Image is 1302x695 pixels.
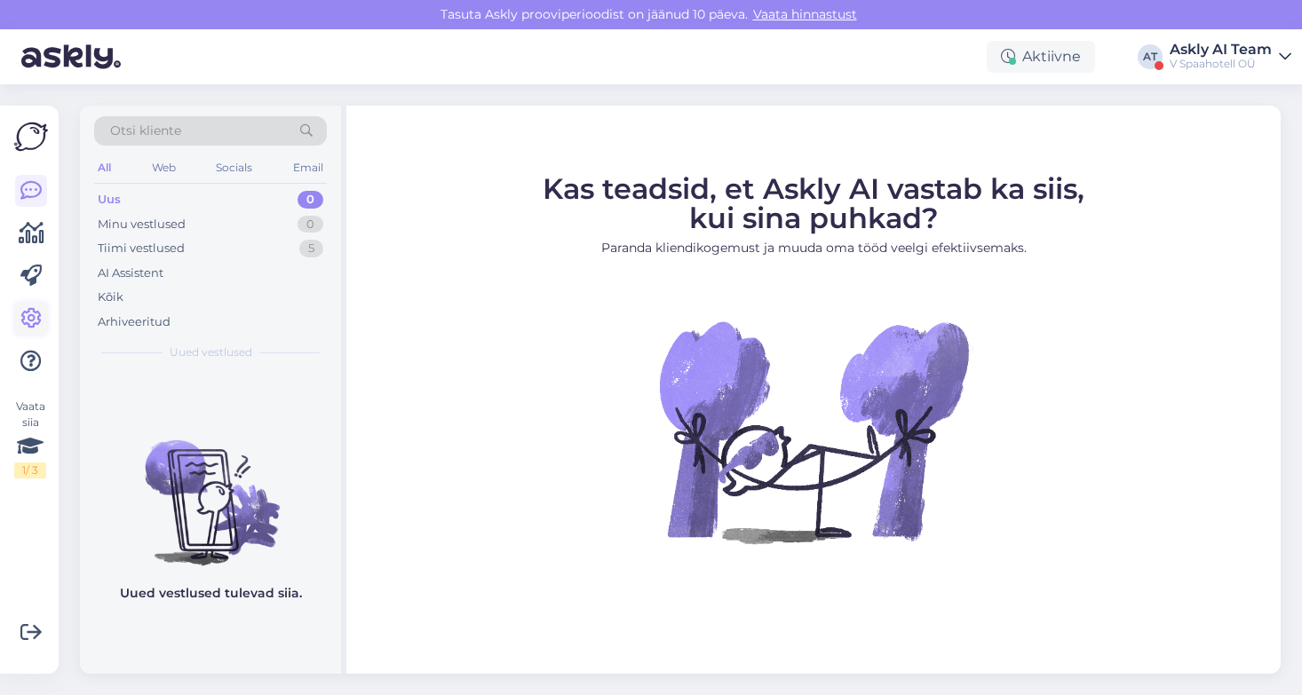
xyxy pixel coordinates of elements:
img: No chats [80,408,341,568]
p: Uued vestlused tulevad siia. [120,584,302,603]
div: Vaata siia [14,399,46,478]
div: 1 / 3 [14,462,46,478]
p: Paranda kliendikogemust ja muuda oma tööd veelgi efektiivsemaks. [543,239,1084,257]
div: Arhiveeritud [98,313,171,331]
span: Kas teadsid, et Askly AI vastab ka siis, kui sina puhkad? [543,171,1084,235]
a: Askly AI TeamV Spaahotell OÜ [1170,43,1291,71]
div: Tiimi vestlused [98,240,185,257]
div: 0 [298,191,323,209]
div: Minu vestlused [98,216,186,233]
div: AT [1138,44,1163,69]
img: No Chat active [654,272,973,591]
div: All [94,156,115,179]
div: AI Assistent [98,265,163,282]
div: Aktiivne [987,41,1095,73]
span: Otsi kliente [110,122,181,140]
div: Web [148,156,179,179]
div: Kõik [98,288,123,306]
div: Uus [98,191,121,209]
div: Askly AI Team [1170,43,1272,57]
div: V Spaahotell OÜ [1170,57,1272,71]
div: Socials [212,156,256,179]
div: 0 [298,216,323,233]
div: Email [290,156,327,179]
span: Uued vestlused [170,344,252,360]
img: Askly Logo [14,120,48,154]
div: 5 [299,240,323,257]
a: Vaata hinnastust [748,6,862,22]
